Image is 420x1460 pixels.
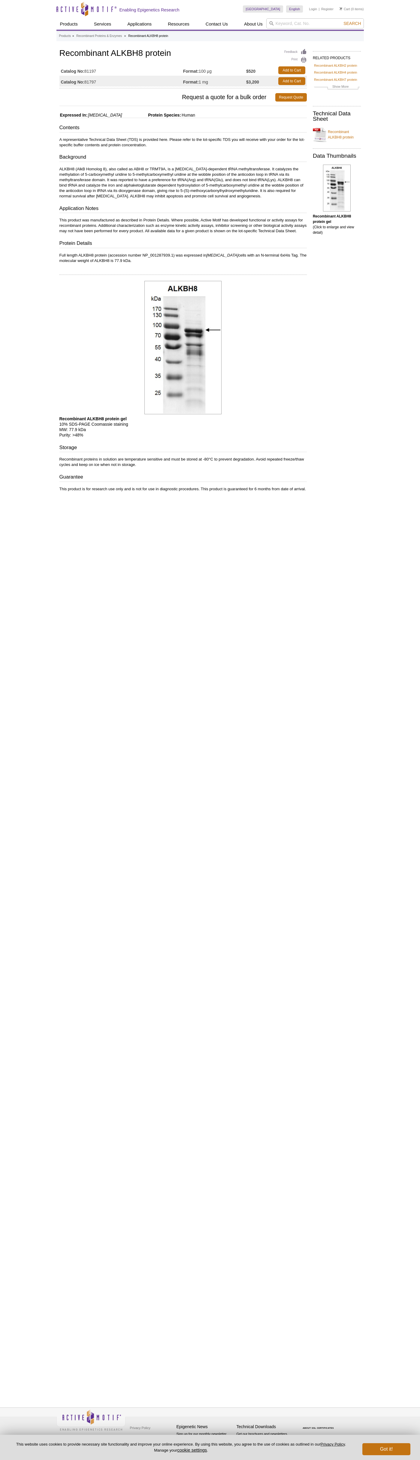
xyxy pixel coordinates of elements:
[56,18,81,30] a: Products
[240,18,266,30] a: About Us
[59,253,307,263] p: Full length ALKBH8 protein (accession number NP_001287939.1) was expressed in cells with an N-ter...
[343,21,361,26] span: Search
[59,76,183,87] td: 81797
[59,93,276,102] span: Request a quote for a bulk order
[10,1442,352,1453] p: This website uses cookies to provide necessary site functionality and improve your online experie...
[313,51,361,62] h2: RELATED PRODUCTS
[278,77,305,85] a: Add to Cart
[321,7,334,11] a: Register
[59,137,307,148] p: A representative Technical Data Sheet (TDS) is provided here. Please refer to the lot-specific TD...
[340,7,350,11] a: Cart
[59,486,307,492] p: This product is for research use only and is not for use in diagnostic procedures. This product i...
[59,240,307,248] h3: Protein Details
[181,113,195,117] span: Human
[342,21,363,26] button: Search
[284,57,307,63] a: Print
[183,79,199,85] strong: Format:
[164,18,193,30] a: Resources
[246,79,259,85] strong: $3,200
[177,1431,234,1452] p: Sign up for our monthly newsletter highlighting recent publications in the field of epigenetics.
[128,1423,152,1432] a: Privacy Policy
[183,65,246,76] td: 100 µg
[202,18,231,30] a: Contact Us
[59,33,71,39] a: Products
[76,33,122,39] a: Recombinant Proteins & Enzymes
[59,124,307,132] h3: Contents
[59,65,183,76] td: 81197
[278,66,305,74] a: Add to Cart
[275,93,307,102] a: Request Quote
[72,34,74,38] li: »
[313,214,361,235] p: (Click to enlarge and view detail)
[246,68,255,74] strong: $520
[362,1443,410,1455] button: Got it!
[59,457,307,467] p: Recombinant proteins in solution are temperature sensitive and must be stored at -80°C to prevent...
[303,1427,334,1429] a: ABOUT SSL CERTIFICATES
[90,18,115,30] a: Services
[206,253,238,257] i: [MEDICAL_DATA]
[243,5,283,13] a: [GEOGRAPHIC_DATA]
[59,49,307,59] h1: Recombinant ALKBH8 protein
[314,63,357,68] a: Recombinant ALKBH2 protein
[128,1432,160,1441] a: Terms & Conditions
[323,165,351,211] img: Recombinant ALKBH8 protein gel
[284,49,307,55] a: Feedback
[266,18,364,29] input: Keyword, Cat. No.
[183,76,246,87] td: 1 mg
[237,1431,294,1447] p: Get our brochures and newsletters, or request them by mail.
[59,154,307,162] h3: Background
[124,34,126,38] li: »
[313,111,361,122] h2: Technical Data Sheet
[321,1442,345,1446] a: Privacy Policy
[286,5,303,13] a: English
[56,1408,125,1432] img: Active Motif,
[313,153,361,159] h2: Data Thumbnails
[59,205,307,213] h3: Application Notes
[59,217,307,234] p: This product was manufactured as described in Protein Details. Where possible, Active Motif has d...
[119,7,180,13] h2: Enabling Epigenetics Research
[123,113,181,117] span: Protein Species:
[237,1424,294,1429] h4: Technical Downloads
[340,5,364,13] li: (0 items)
[177,1447,207,1452] button: cookie settings
[59,416,127,421] b: Recombinant ALKBH8 protein gel
[313,214,351,224] b: Recombinant ALKBH8 protein gel
[144,281,222,414] img: Recombinant ALKBH8 protein gel
[59,113,88,117] span: Expressed In:
[61,68,85,74] strong: Catalog No:
[61,79,85,85] strong: Catalog No:
[313,126,361,144] a: Recombinant ALKBH8 protein
[128,34,168,38] li: Recombinant ALKBH8 protein
[319,5,320,13] li: |
[59,166,307,199] p: ALKBH8 (AlkB Homolog 8), also called as ABH8 or TRMT9A, is a [MEDICAL_DATA]-dependent tRNA methyl...
[124,18,155,30] a: Applications
[177,1424,234,1429] h4: Epigenetic News
[183,68,199,74] strong: Format:
[314,70,357,75] a: Recombinant ALKBH4 protein
[297,1418,342,1431] table: Click to Verify - This site chose Symantec SSL for secure e-commerce and confidential communicati...
[340,7,342,10] img: Your Cart
[59,416,307,438] p: 10% SDS-PAGE Coomassie staining MW: 77.9 kDa Purity: >48%
[59,473,307,482] h3: Guarantee
[314,84,360,91] a: Show More
[314,77,357,82] a: Recombinant ALKBH7 protein
[309,7,317,11] a: Login
[59,444,307,452] h3: Storage
[88,113,122,117] i: [MEDICAL_DATA]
